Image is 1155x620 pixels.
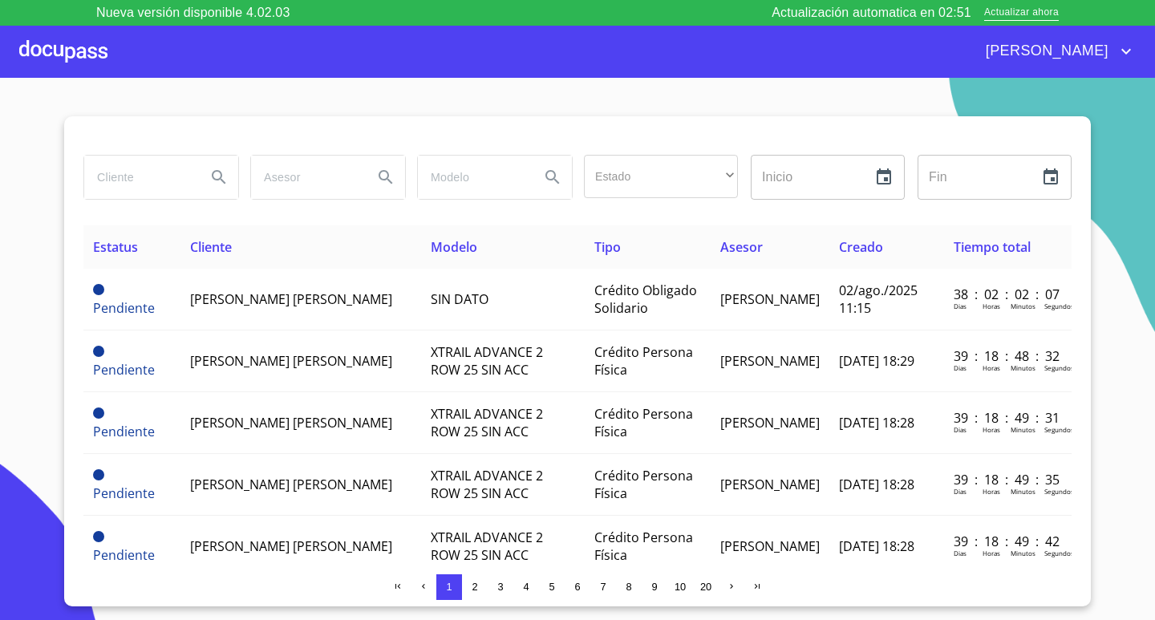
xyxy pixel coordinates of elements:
[533,158,572,197] button: Search
[1011,363,1035,372] p: Minutos
[720,414,820,432] span: [PERSON_NAME]
[431,343,543,379] span: XTRAIL ADVANCE 2 ROW 25 SIN ACC
[983,302,1000,310] p: Horas
[720,290,820,308] span: [PERSON_NAME]
[93,407,104,419] span: Pendiente
[839,238,883,256] span: Creado
[974,38,1116,64] span: [PERSON_NAME]
[954,471,1062,488] p: 39 : 18 : 49 : 35
[93,546,155,564] span: Pendiente
[983,363,1000,372] p: Horas
[367,158,405,197] button: Search
[954,425,967,434] p: Dias
[93,238,138,256] span: Estatus
[954,238,1031,256] span: Tiempo total
[1011,549,1035,557] p: Minutos
[93,361,155,379] span: Pendiente
[642,574,667,600] button: 9
[93,531,104,542] span: Pendiente
[200,158,238,197] button: Search
[431,529,543,564] span: XTRAIL ADVANCE 2 ROW 25 SIN ACC
[839,476,914,493] span: [DATE] 18:28
[594,343,693,379] span: Crédito Persona Física
[462,574,488,600] button: 2
[839,352,914,370] span: [DATE] 18:29
[720,238,763,256] span: Asesor
[513,574,539,600] button: 4
[190,238,232,256] span: Cliente
[839,537,914,555] span: [DATE] 18:28
[1011,425,1035,434] p: Minutos
[431,405,543,440] span: XTRAIL ADVANCE 2 ROW 25 SIN ACC
[93,484,155,502] span: Pendiente
[1044,549,1074,557] p: Segundos
[190,476,392,493] span: [PERSON_NAME] [PERSON_NAME]
[626,581,631,593] span: 8
[1044,425,1074,434] p: Segundos
[565,574,590,600] button: 6
[93,284,104,295] span: Pendiente
[984,5,1059,22] span: Actualizar ahora
[594,405,693,440] span: Crédito Persona Física
[190,290,392,308] span: [PERSON_NAME] [PERSON_NAME]
[974,38,1136,64] button: account of current user
[954,533,1062,550] p: 39 : 18 : 49 : 42
[190,537,392,555] span: [PERSON_NAME] [PERSON_NAME]
[600,581,606,593] span: 7
[954,487,967,496] p: Dias
[954,549,967,557] p: Dias
[1011,302,1035,310] p: Minutos
[497,581,503,593] span: 3
[954,409,1062,427] p: 39 : 18 : 49 : 31
[431,238,477,256] span: Modelo
[983,487,1000,496] p: Horas
[839,282,918,317] span: 02/ago./2025 11:15
[96,3,290,22] p: Nueva versión disponible 4.02.03
[594,529,693,564] span: Crédito Persona Física
[251,156,360,199] input: search
[720,476,820,493] span: [PERSON_NAME]
[594,467,693,502] span: Crédito Persona Física
[431,290,488,308] span: SIN DATO
[446,581,452,593] span: 1
[983,549,1000,557] p: Horas
[651,581,657,593] span: 9
[590,574,616,600] button: 7
[574,581,580,593] span: 6
[772,3,971,22] p: Actualización automatica en 02:51
[190,352,392,370] span: [PERSON_NAME] [PERSON_NAME]
[436,574,462,600] button: 1
[190,414,392,432] span: [PERSON_NAME] [PERSON_NAME]
[584,155,738,198] div: ​
[1011,487,1035,496] p: Minutos
[954,302,967,310] p: Dias
[488,574,513,600] button: 3
[431,467,543,502] span: XTRAIL ADVANCE 2 ROW 25 SIN ACC
[1044,487,1074,496] p: Segundos
[1044,363,1074,372] p: Segundos
[539,574,565,600] button: 5
[93,469,104,480] span: Pendiente
[954,347,1062,365] p: 39 : 18 : 48 : 32
[472,581,477,593] span: 2
[616,574,642,600] button: 8
[839,414,914,432] span: [DATE] 18:28
[1044,302,1074,310] p: Segundos
[693,574,719,600] button: 20
[954,363,967,372] p: Dias
[983,425,1000,434] p: Horas
[700,581,711,593] span: 20
[93,299,155,317] span: Pendiente
[720,537,820,555] span: [PERSON_NAME]
[84,156,193,199] input: search
[418,156,527,199] input: search
[93,423,155,440] span: Pendiente
[594,282,697,317] span: Crédito Obligado Solidario
[954,286,1062,303] p: 38 : 02 : 02 : 07
[523,581,529,593] span: 4
[594,238,621,256] span: Tipo
[93,346,104,357] span: Pendiente
[720,352,820,370] span: [PERSON_NAME]
[675,581,686,593] span: 10
[667,574,693,600] button: 10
